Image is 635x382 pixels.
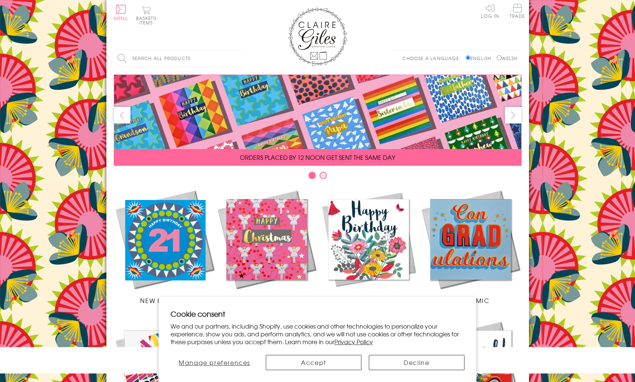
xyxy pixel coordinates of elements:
input: Welsh [497,55,502,60]
h2: Cookie consent [171,309,464,319]
span: Academic [452,296,490,305]
label: English [466,55,495,62]
a: Log In [481,4,499,18]
span: ORDERS PLACED BY 12 NOON GET SENT THE SAME DAY [240,153,395,162]
button: Decline [369,355,464,370]
span: Birthdays [351,296,386,305]
p: We and our partners, including Shopify, use cookies and other technologies to personalize your ex... [171,322,464,345]
button: Accept [266,355,361,370]
span: New Releases [140,296,189,305]
input: Search [236,50,244,67]
button: Basket0 items [136,6,156,25]
div: Carousel Pagination [114,171,522,183]
button: Carousel Page 2 [320,172,327,179]
span: 0 items [139,15,156,26]
span: Trade [510,4,525,18]
a: Christmas [216,188,318,305]
input: Search all products [114,50,244,67]
p: Choose a language: [402,55,464,62]
label: Welsh [497,55,518,62]
span: Christmas [248,296,285,305]
a: Birthdays [318,188,420,305]
a: Trade [510,4,525,20]
span: Menu [114,15,128,22]
a: New Releases [114,188,216,305]
button: Manage preferences [171,355,258,370]
span: Manage preferences [179,358,250,367]
a: Academic [420,188,522,305]
button: Menu [114,5,128,20]
button: next [505,107,522,124]
a: Privacy Policy [334,337,373,346]
input: English [466,55,470,60]
img: Claire Giles Greetings Cards [288,7,347,66]
button: Carousel Page 1 (Current Slide) [308,172,316,179]
button: prev [114,107,130,124]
